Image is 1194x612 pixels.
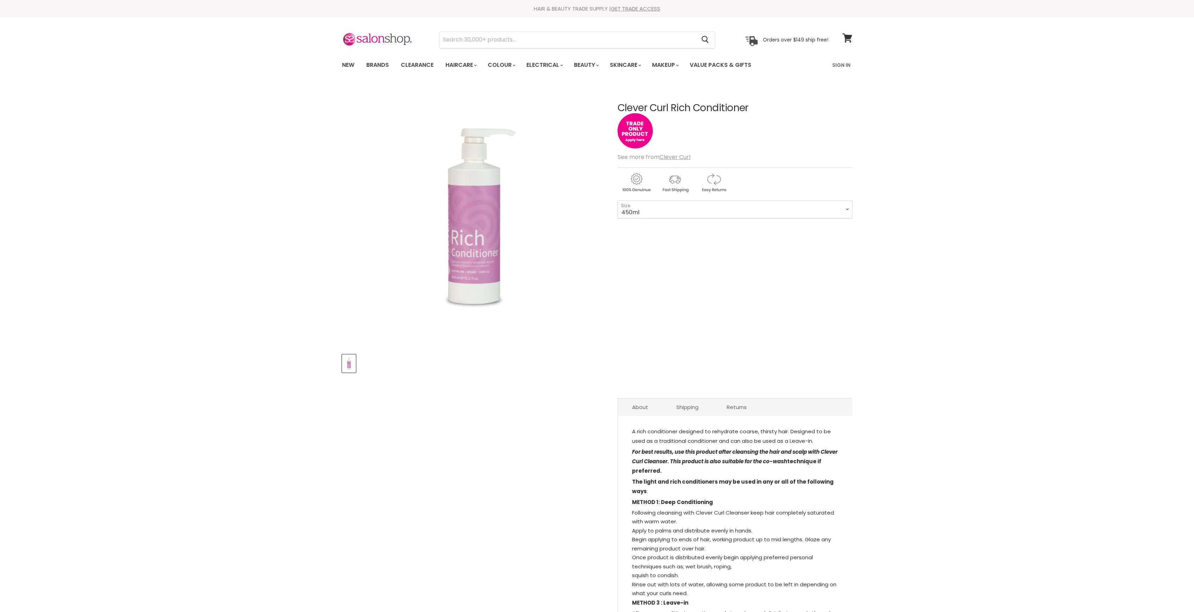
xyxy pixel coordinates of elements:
form: Product [439,31,715,48]
img: tradeonly_small.jpg [618,113,653,148]
a: Electrical [521,58,567,72]
img: Clever Curl Rich Conditioner [343,355,355,372]
h1: Clever Curl Rich Conditioner [618,103,852,114]
span: See more from [618,153,690,161]
a: Colour [482,58,520,72]
img: shipping.gif [656,172,694,193]
a: Returns [713,399,761,416]
li: Apply to palms and distribute evenly in hands. [632,526,838,535]
li: Once product is distributed evenly begin applying preferred personal techniques such as; wet brus... [632,553,838,580]
a: Sign In [828,58,855,72]
a: Skincare [605,58,645,72]
button: Clever Curl Rich Conditioner [342,355,356,372]
strong: METHOD 3 : Leave-in [632,599,688,606]
a: Brands [361,58,394,72]
p: Orders over $149 ship free! [763,36,828,43]
em: For best results, use this product after cleansing the hair and scalp with Clever Curl Cleanser. ... [632,448,838,465]
nav: Main [333,55,861,75]
div: HAIR & BEAUTY TRADE SUPPLY | [333,5,861,12]
a: Value Packs & Gifts [684,58,757,72]
a: Haircare [440,58,481,72]
a: Makeup [647,58,683,72]
li: Following cleansing with Clever Curl Cleanser keep hair completely saturated with warm water. [632,508,838,526]
a: About [618,399,662,416]
img: Clever Curl Rich Conditioner [381,93,566,339]
div: Product thumbnails [341,352,606,372]
li: Begin applying to ends of hair, working product up to mid lengths. Glaze any remaining product ov... [632,535,838,553]
strong: METHOD 1: Deep Conditioning [632,498,713,506]
strong: technique if preferred. [632,448,838,474]
a: Clever Curl [659,153,690,161]
a: New [337,58,360,72]
a: Beauty [569,58,603,72]
a: Clearance [396,58,439,72]
input: Search [440,32,696,48]
a: GET TRADE ACCESS [611,5,660,12]
li: Rinse out with lots of water, allowing some product to be left in depending on what your curls need. [632,580,838,598]
p: A rich conditioner designed to rehydrate coarse, thirsty hair. Designed to be used as a tradition... [632,427,838,447]
img: genuine.gif [618,172,655,193]
img: returns.gif [695,172,732,193]
strong: The light and rich conditioners may be used in any or all of the following ways [632,478,834,495]
a: Shipping [662,399,713,416]
div: Clever Curl Rich Conditioner image. Click or Scroll to Zoom. [342,85,605,348]
button: Search [696,32,715,48]
ul: Main menu [337,55,792,75]
p: : [632,477,838,497]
